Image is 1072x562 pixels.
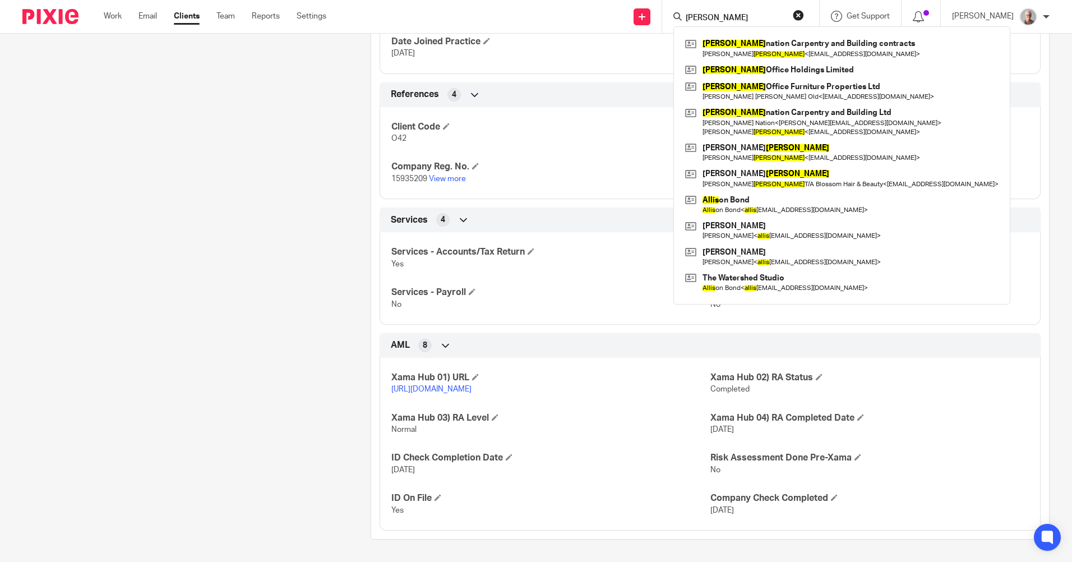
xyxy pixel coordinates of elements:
[22,9,78,24] img: Pixie
[391,506,404,514] span: Yes
[391,426,417,434] span: Normal
[710,372,1029,384] h4: Xama Hub 02) RA Status
[391,339,410,351] span: AML
[391,121,710,133] h4: Client Code
[452,89,456,100] span: 4
[391,246,710,258] h4: Services - Accounts/Tax Return
[391,135,406,142] span: O42
[391,287,710,298] h4: Services - Payroll
[391,260,404,268] span: Yes
[104,11,122,22] a: Work
[391,175,427,183] span: 15935209
[423,340,427,351] span: 8
[391,36,710,48] h4: Date Joined Practice
[710,426,734,434] span: [DATE]
[847,12,890,20] span: Get Support
[710,506,734,514] span: [DATE]
[391,466,415,474] span: [DATE]
[391,214,428,226] span: Services
[710,412,1029,424] h4: Xama Hub 04) RA Completed Date
[685,13,785,24] input: Search
[793,10,804,21] button: Clear
[952,11,1014,22] p: [PERSON_NAME]
[710,452,1029,464] h4: Risk Assessment Done Pre-Xama
[391,89,439,100] span: References
[391,161,710,173] h4: Company Reg. No.
[391,49,415,57] span: [DATE]
[252,11,280,22] a: Reports
[297,11,326,22] a: Settings
[391,452,710,464] h4: ID Check Completion Date
[174,11,200,22] a: Clients
[391,372,710,384] h4: Xama Hub 01) URL
[441,214,445,225] span: 4
[391,385,472,393] a: [URL][DOMAIN_NAME]
[138,11,157,22] a: Email
[710,466,720,474] span: No
[391,412,710,424] h4: Xama Hub 03) RA Level
[429,175,466,183] a: View more
[391,492,710,504] h4: ID On File
[391,301,401,308] span: No
[710,492,1029,504] h4: Company Check Completed
[710,301,720,308] span: No
[1019,8,1037,26] img: KR%20update.jpg
[216,11,235,22] a: Team
[710,385,750,393] span: Completed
